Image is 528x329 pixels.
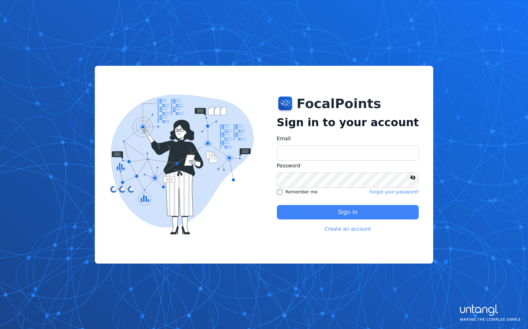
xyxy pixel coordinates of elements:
[297,97,381,111] h1: FocalPoints
[277,162,419,170] label: Password
[277,189,318,195] label: Remember me
[325,225,371,232] a: Create an account
[277,135,419,142] label: Email
[277,189,283,195] input: Remember me
[369,189,419,195] a: Forgot your password?
[277,116,419,129] h2: Sign in to your account
[277,205,419,219] button: Sign in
